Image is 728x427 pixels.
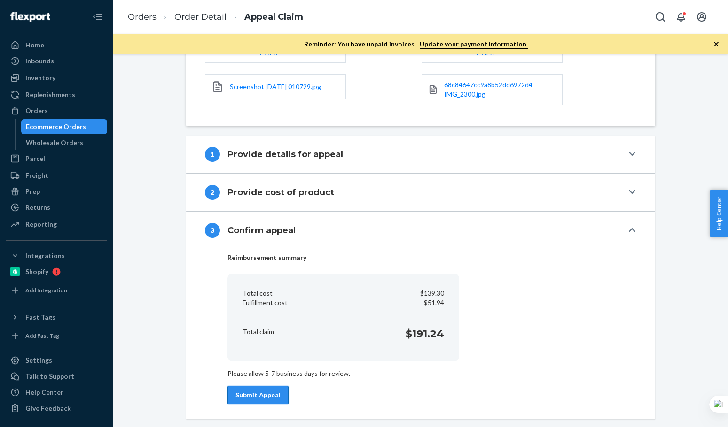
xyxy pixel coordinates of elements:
button: Integrations [6,248,107,263]
p: Fulfillment cost [243,298,288,307]
div: Integrations [25,251,65,260]
a: Talk to Support [6,369,107,384]
a: Settings [6,353,107,368]
p: Reminder: You have unpaid invoices. [304,39,528,49]
p: Total claim [243,327,274,336]
a: 68c84647cc9a8b52dd6972d4-IMG_2300.jpg [444,80,556,99]
div: Home [25,40,44,50]
div: Ecommerce Orders [26,122,86,131]
div: Replenishments [25,90,75,99]
button: 1Provide details for appeal [186,136,655,173]
div: Fast Tags [25,313,55,322]
a: Add Fast Tag [6,328,107,343]
div: Returns [25,203,50,212]
div: Inventory [25,73,55,83]
h4: Provide details for appeal [227,148,343,160]
a: Home [6,38,107,53]
a: Appeal Claim [244,12,303,22]
a: Prep [6,184,107,199]
a: Help Center [6,385,107,400]
div: Wholesale Orders [26,138,83,147]
button: Close Navigation [88,8,107,26]
div: Shopify [25,267,48,276]
div: Orders [25,106,48,115]
p: Total cost [243,289,273,298]
a: Order Detail [174,12,227,22]
span: Screenshot [DATE] 010729.jpg [230,83,321,91]
span: 68c73110fa68f14a1a15d234-IMG_2299 (1).jpg [227,38,315,56]
button: Open notifications [672,8,690,26]
div: Reporting [25,220,57,229]
a: Orders [128,12,157,22]
button: 2Provide cost of product [186,174,655,211]
button: Help Center [710,190,728,237]
span: 68c84647cc9a8b52dd6972d4-IMG_2300.jpg [444,81,535,98]
a: Update your payment information. [420,40,528,49]
div: Add Fast Tag [25,332,59,340]
p: Reimbursement summary [227,253,614,262]
a: Shopify [6,264,107,279]
a: Replenishments [6,87,107,102]
button: Open Search Box [651,8,670,26]
p: $51.94 [424,298,444,307]
a: Reporting [6,217,107,232]
button: Fast Tags [6,310,107,325]
a: Ecommerce Orders [21,119,108,134]
h1: $191.24 [406,327,444,342]
div: Inbounds [25,56,54,66]
ol: breadcrumbs [120,3,311,31]
span: 68c73110fa68f14a1a15d234-IMG_2299 (1).jpg [444,38,532,56]
div: 1 [205,147,220,162]
div: Help Center [25,388,63,397]
div: Freight [25,171,48,180]
a: Returns [6,200,107,215]
button: Open account menu [692,8,711,26]
div: Settings [25,356,52,365]
h4: Provide cost of product [227,186,334,198]
a: Orders [6,103,107,118]
p: $139.30 [420,289,444,298]
button: Give Feedback [6,401,107,416]
div: Parcel [25,154,45,163]
a: Wholesale Orders [21,135,108,150]
a: Parcel [6,151,107,166]
div: 2 [205,185,220,200]
button: Submit Appeal [227,386,289,404]
button: 3Confirm appeal [186,212,655,249]
a: Inventory [6,70,107,85]
div: Please allow 5-7 business days for review. [227,249,614,378]
a: Add Integration [6,283,107,298]
div: Add Integration [25,286,67,294]
img: Flexport logo [10,12,50,22]
div: Prep [25,187,40,196]
div: Give Feedback [25,404,71,413]
a: Screenshot [DATE] 010729.jpg [230,82,321,91]
a: Freight [6,168,107,183]
div: 3 [205,223,220,238]
h4: Confirm appeal [227,224,296,236]
div: Talk to Support [25,372,74,381]
a: Inbounds [6,53,107,69]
